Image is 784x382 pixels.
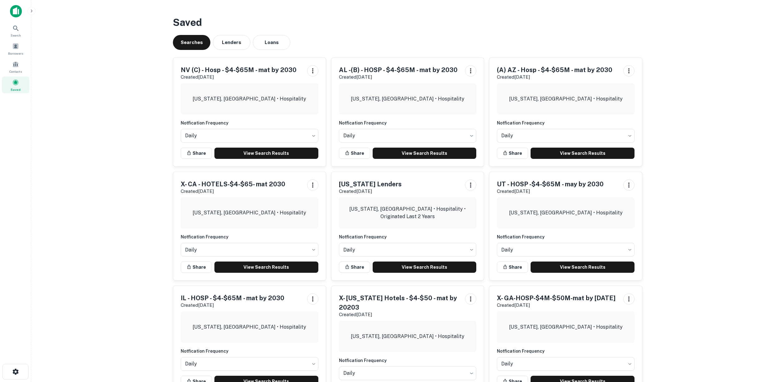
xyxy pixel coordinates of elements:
h6: Notfication Frequency [497,348,635,355]
a: Search [2,22,29,39]
p: Created [DATE] [181,73,296,81]
p: [US_STATE], [GEOGRAPHIC_DATA] • Hospitality [351,95,464,103]
a: Contacts [2,58,29,75]
h6: Notfication Frequency [181,120,318,126]
p: Created [DATE] [339,73,458,81]
button: Share [339,262,370,273]
h6: Notfication Frequency [181,348,318,355]
span: Search [11,33,21,38]
h6: Notfication Frequency [181,233,318,240]
p: Created [DATE] [497,301,615,309]
h3: Saved [173,15,642,30]
button: Share [181,148,212,159]
h5: X- GA-HOSP-$4M-$50M-mat by [DATE] [497,293,615,303]
div: Without label [181,241,318,258]
p: [US_STATE], [GEOGRAPHIC_DATA] • Hospitality [193,323,306,331]
a: Saved [2,76,29,93]
div: Without label [497,241,635,258]
h6: Notfication Frequency [339,357,477,364]
span: Saved [11,87,21,92]
p: Created [DATE] [181,188,285,195]
button: Share [339,148,370,159]
a: View Search Results [531,262,635,273]
h5: (A) AZ - Hosp - $4-$65M - mat by 2030 [497,65,612,75]
button: Loans [253,35,290,50]
div: Without label [339,365,477,382]
h6: Notfication Frequency [339,120,477,126]
p: [US_STATE], [GEOGRAPHIC_DATA] • Hospitality [193,95,306,103]
h5: IL - HOSP - $4-$65M - mat by 2030 [181,293,284,303]
h5: X- [US_STATE] Hotels - $4-$50 - mat by 20203 [339,293,460,312]
p: [US_STATE], [GEOGRAPHIC_DATA] • Hospitality • Originated Last 2 Years [344,205,472,220]
h6: Notfication Frequency [497,233,635,240]
a: View Search Results [214,262,318,273]
p: Created [DATE] [497,188,604,195]
h5: [US_STATE] Lenders [339,179,402,189]
iframe: Chat Widget [753,332,784,362]
button: Share [497,262,528,273]
p: [US_STATE], [GEOGRAPHIC_DATA] • Hospitality [509,323,623,331]
p: Created [DATE] [339,311,460,318]
p: Created [DATE] [497,73,612,81]
h6: Notfication Frequency [339,233,477,240]
span: Borrowers [8,51,23,56]
p: [US_STATE], [GEOGRAPHIC_DATA] • Hospitality [193,209,306,217]
div: Without label [339,127,477,144]
h5: UT - HOSP -$4-$65M - may by 2030 [497,179,604,189]
h6: Notfication Frequency [497,120,635,126]
a: View Search Results [214,148,318,159]
p: Created [DATE] [181,301,284,309]
h5: X- CA - HOTELS-$4-$65- mat 2030 [181,179,285,189]
a: Borrowers [2,40,29,57]
div: Without label [339,241,477,258]
div: Without label [181,355,318,373]
div: Without label [181,127,318,144]
a: View Search Results [373,262,477,273]
p: [US_STATE], [GEOGRAPHIC_DATA] • Hospitality [509,95,623,103]
a: View Search Results [531,148,635,159]
img: capitalize-icon.png [10,5,22,17]
button: Share [181,262,212,273]
button: Searches [173,35,210,50]
p: Created [DATE] [339,188,402,195]
button: Share [497,148,528,159]
span: Contacts [9,69,22,74]
h5: AL -(B) - HOSP - $4-$65M - mat by 2030 [339,65,458,75]
p: [US_STATE], [GEOGRAPHIC_DATA] • Hospitality [351,333,464,340]
a: View Search Results [373,148,477,159]
div: Without label [497,127,635,144]
h5: NV (C) - Hosp - $4-$65M - mat by 2030 [181,65,296,75]
div: Without label [497,355,635,373]
button: Lenders [213,35,250,50]
p: [US_STATE], [GEOGRAPHIC_DATA] • Hospitality [509,209,623,217]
